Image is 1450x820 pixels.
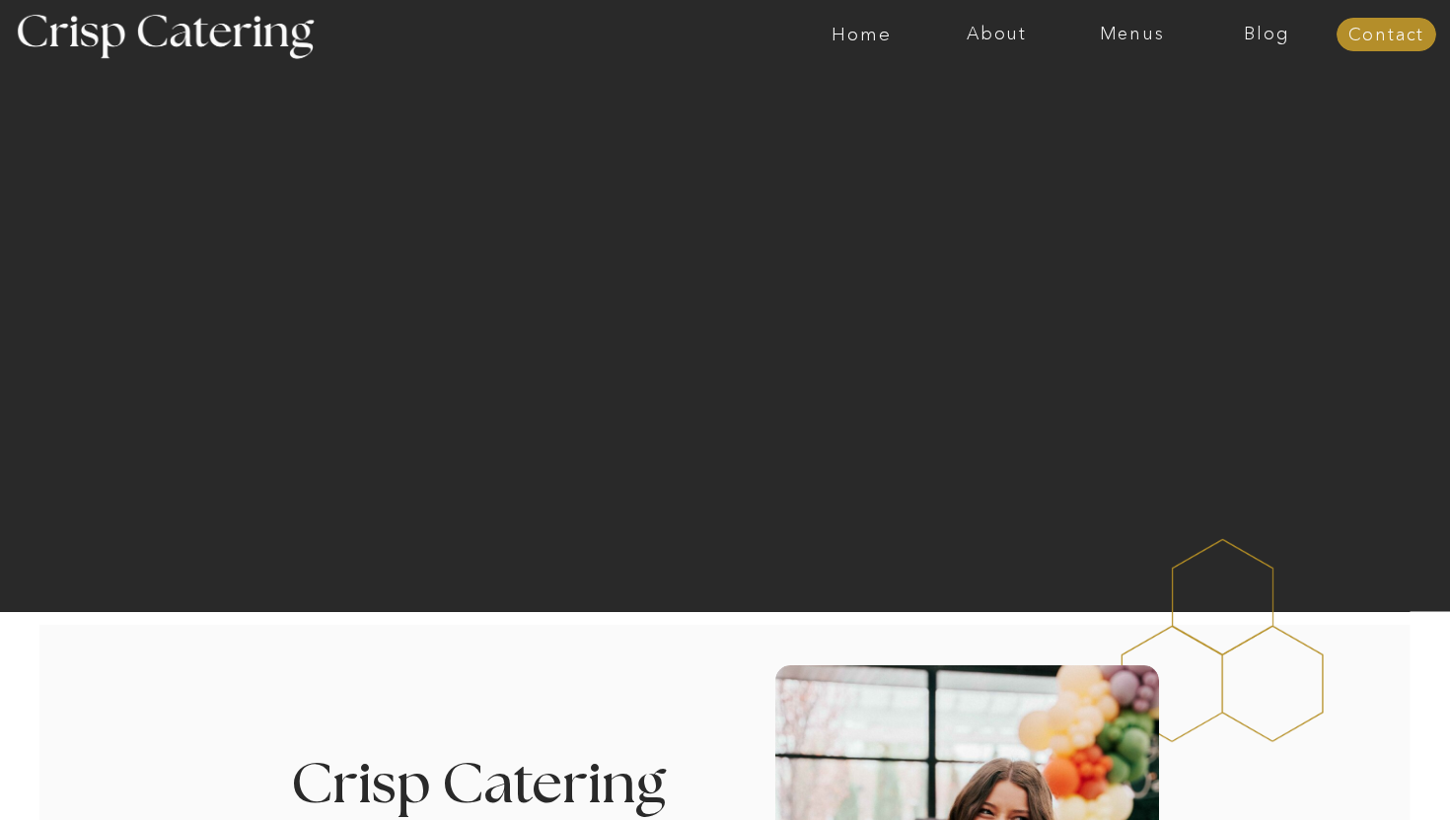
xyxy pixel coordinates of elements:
[1199,25,1335,44] a: Blog
[1253,721,1450,820] iframe: podium webchat widget bubble
[1337,26,1436,45] a: Contact
[1115,510,1450,746] iframe: podium webchat widget prompt
[1064,25,1199,44] a: Menus
[291,757,716,815] h3: Crisp Catering
[929,25,1064,44] a: About
[794,25,929,44] a: Home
